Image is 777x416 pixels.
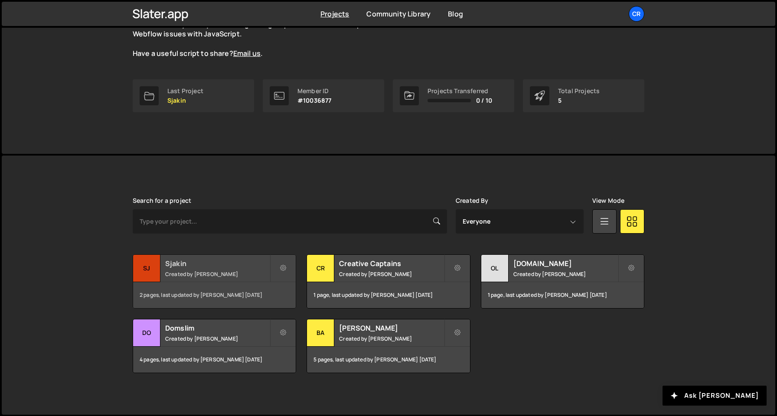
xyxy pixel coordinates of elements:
[339,335,444,342] small: Created by [PERSON_NAME]
[558,97,600,104] p: 5
[133,197,191,204] label: Search for a project
[307,347,470,373] div: 5 pages, last updated by [PERSON_NAME] [DATE]
[448,9,463,19] a: Blog
[629,6,644,22] a: CR
[320,9,349,19] a: Projects
[133,19,445,58] p: The is live and growing. Explore the curated scripts to solve common Webflow issues with JavaScri...
[133,347,296,373] div: 4 pages, last updated by [PERSON_NAME] [DATE]
[307,319,334,347] div: Ba
[133,254,296,309] a: Sj Sjakin Created by [PERSON_NAME] 2 pages, last updated by [PERSON_NAME] [DATE]
[133,79,254,112] a: Last Project Sjakin
[133,282,296,308] div: 2 pages, last updated by [PERSON_NAME] [DATE]
[339,270,444,278] small: Created by [PERSON_NAME]
[133,255,160,282] div: Sj
[339,323,444,333] h2: [PERSON_NAME]
[165,323,270,333] h2: Domslim
[307,282,470,308] div: 1 page, last updated by [PERSON_NAME] [DATE]
[133,209,447,234] input: Type your project...
[165,335,270,342] small: Created by [PERSON_NAME]
[133,319,160,347] div: Do
[366,9,431,19] a: Community Library
[481,255,509,282] div: ol
[592,197,624,204] label: View Mode
[513,270,618,278] small: Created by [PERSON_NAME]
[297,97,331,104] p: #10036877
[307,254,470,309] a: Cr Creative Captains Created by [PERSON_NAME] 1 page, last updated by [PERSON_NAME] [DATE]
[307,255,334,282] div: Cr
[307,319,470,373] a: Ba [PERSON_NAME] Created by [PERSON_NAME] 5 pages, last updated by [PERSON_NAME] [DATE]
[133,319,296,373] a: Do Domslim Created by [PERSON_NAME] 4 pages, last updated by [PERSON_NAME] [DATE]
[165,270,270,278] small: Created by [PERSON_NAME]
[476,97,492,104] span: 0 / 10
[456,197,489,204] label: Created By
[428,88,492,94] div: Projects Transferred
[167,97,203,104] p: Sjakin
[558,88,600,94] div: Total Projects
[481,254,644,309] a: ol [DOMAIN_NAME] Created by [PERSON_NAME] 1 page, last updated by [PERSON_NAME] [DATE]
[167,88,203,94] div: Last Project
[513,259,618,268] h2: [DOMAIN_NAME]
[165,259,270,268] h2: Sjakin
[481,282,644,308] div: 1 page, last updated by [PERSON_NAME] [DATE]
[297,88,331,94] div: Member ID
[339,259,444,268] h2: Creative Captains
[663,386,767,406] button: Ask [PERSON_NAME]
[233,49,261,58] a: Email us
